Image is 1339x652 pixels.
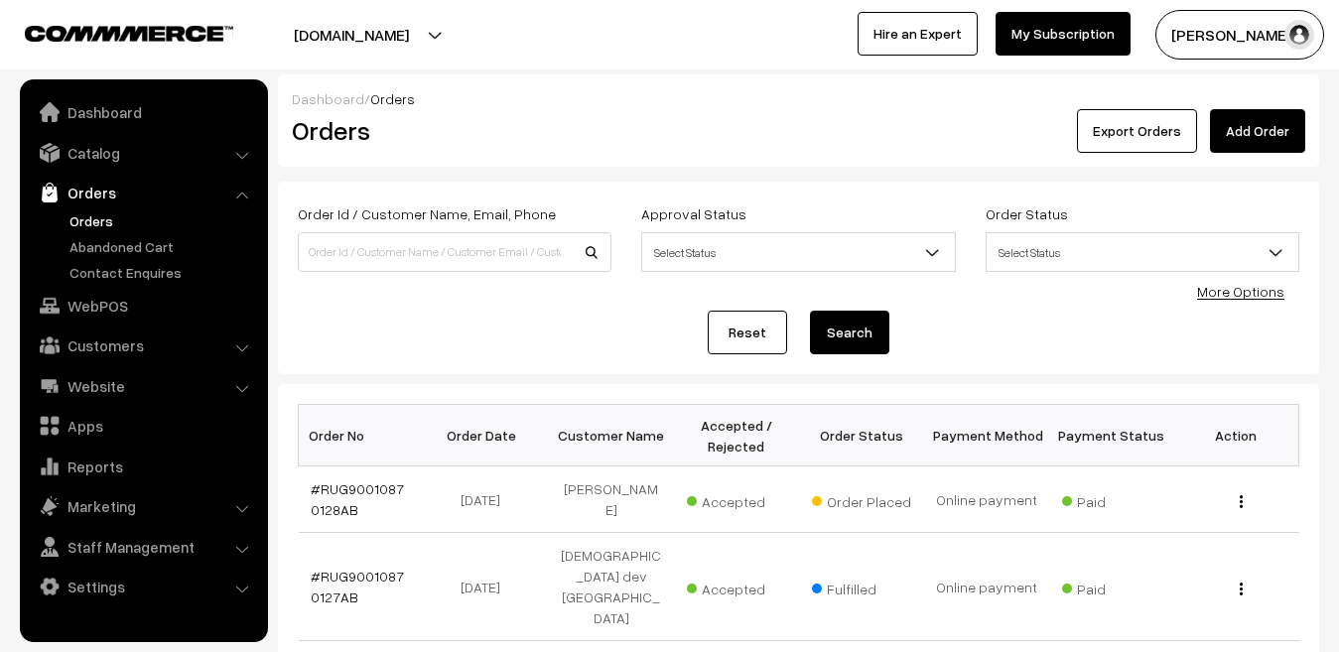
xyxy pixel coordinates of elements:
a: COMMMERCE [25,20,199,44]
span: Orders [370,90,415,107]
span: Order Placed [812,486,911,512]
img: Menu [1240,495,1243,508]
label: Approval Status [641,203,746,224]
a: Dashboard [25,94,261,130]
img: Menu [1240,583,1243,595]
span: Paid [1062,486,1161,512]
th: Payment Status [1049,405,1174,466]
a: More Options [1197,283,1284,300]
a: Website [25,368,261,404]
button: [DOMAIN_NAME] [224,10,478,60]
a: Hire an Expert [858,12,978,56]
a: Catalog [25,135,261,171]
label: Order Id / Customer Name, Email, Phone [298,203,556,224]
a: Apps [25,408,261,444]
a: Settings [25,569,261,604]
a: WebPOS [25,288,261,324]
button: Search [810,311,889,354]
span: Accepted [687,486,786,512]
th: Order No [299,405,424,466]
span: Accepted [687,574,786,599]
label: Order Status [986,203,1068,224]
a: #RUG90010870128AB [311,480,404,518]
a: Orders [65,210,261,231]
span: Paid [1062,574,1161,599]
th: Order Date [424,405,549,466]
td: [DATE] [424,466,549,533]
th: Accepted / Rejected [674,405,799,466]
a: Reports [25,449,261,484]
td: [PERSON_NAME] [549,466,674,533]
td: [DATE] [424,533,549,641]
a: My Subscription [996,12,1131,56]
button: [PERSON_NAME] [1155,10,1324,60]
a: Abandoned Cart [65,236,261,257]
a: Staff Management [25,529,261,565]
a: Dashboard [292,90,364,107]
th: Customer Name [549,405,674,466]
a: Add Order [1210,109,1305,153]
h2: Orders [292,115,609,146]
span: Select Status [642,235,954,270]
a: Reset [708,311,787,354]
td: [DEMOGRAPHIC_DATA] dev [GEOGRAPHIC_DATA] [549,533,674,641]
button: Export Orders [1077,109,1197,153]
span: Select Status [641,232,955,272]
a: Customers [25,327,261,363]
span: Select Status [987,235,1298,270]
span: Select Status [986,232,1299,272]
span: Fulfilled [812,574,911,599]
td: Online payment [924,533,1049,641]
a: Contact Enquires [65,262,261,283]
a: Marketing [25,488,261,524]
img: user [1284,20,1314,50]
td: Online payment [924,466,1049,533]
a: #RUG90010870127AB [311,568,404,605]
th: Action [1174,405,1299,466]
input: Order Id / Customer Name / Customer Email / Customer Phone [298,232,611,272]
a: Orders [25,175,261,210]
img: COMMMERCE [25,26,233,41]
th: Payment Method [924,405,1049,466]
th: Order Status [799,405,924,466]
div: / [292,88,1305,109]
